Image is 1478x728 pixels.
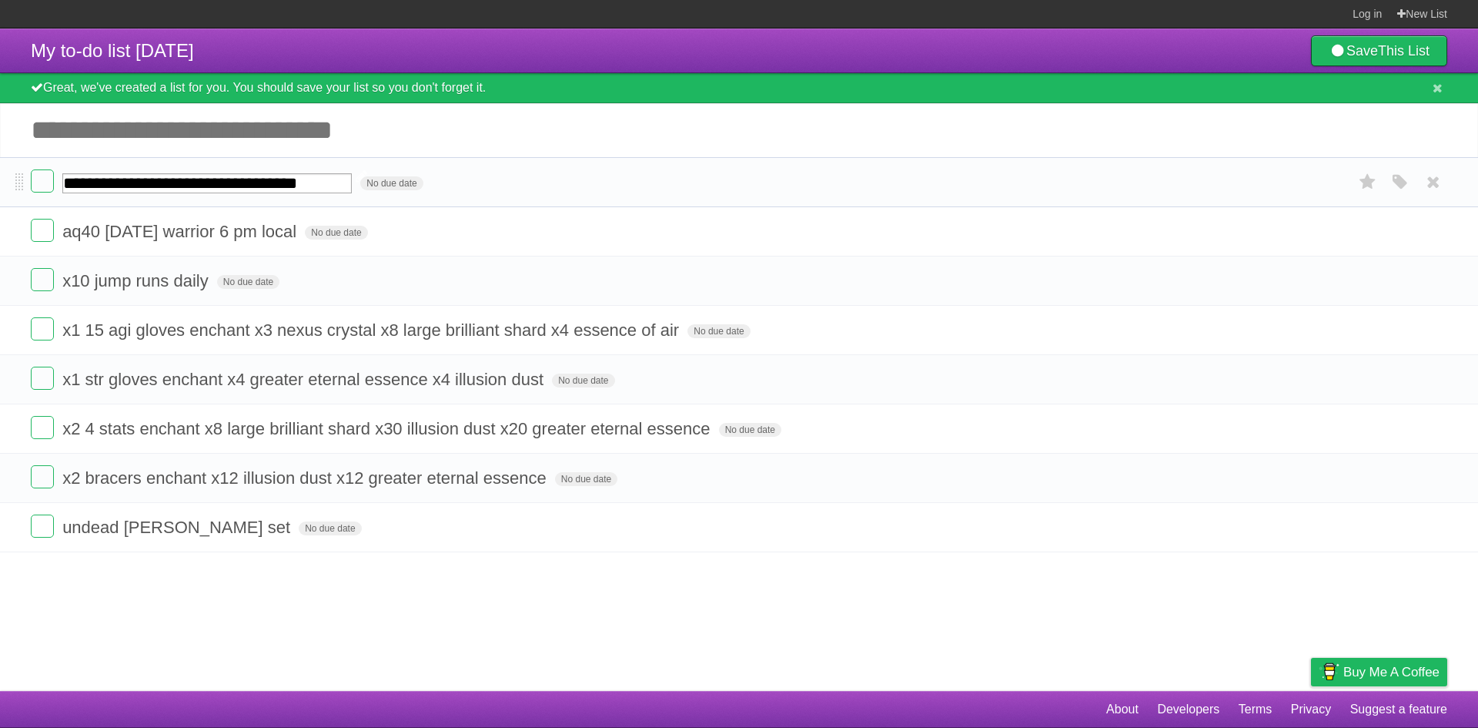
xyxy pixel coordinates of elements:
span: No due date [719,423,781,437]
span: undead [PERSON_NAME] set [62,518,294,537]
a: About [1106,695,1139,724]
label: Done [31,367,54,390]
span: No due date [217,275,279,289]
span: x1 15 agi gloves enchant x3 nexus crystal x8 large brilliant shard x4 essence of air [62,320,683,340]
a: SaveThis List [1311,35,1447,66]
a: Terms [1239,695,1272,724]
a: Buy me a coffee [1311,658,1447,686]
label: Star task [1353,169,1383,195]
span: No due date [360,176,423,190]
label: Done [31,317,54,341]
span: My to-do list [DATE] [31,40,194,61]
label: Done [31,169,54,193]
label: Done [31,268,54,291]
label: Done [31,465,54,488]
span: x2 bracers enchant x12 illusion dust x12 greater eternal essence [62,468,550,488]
span: No due date [305,226,367,240]
span: No due date [552,374,614,387]
span: No due date [299,522,361,535]
img: Buy me a coffee [1319,659,1339,685]
a: Developers [1157,695,1219,724]
span: aq40 [DATE] warrior 6 pm local [62,222,300,241]
span: Buy me a coffee [1343,659,1440,686]
span: x10 jump runs daily [62,271,212,290]
span: x2 4 stats enchant x8 large brilliant shard x30 illusion dust x20 greater eternal essence [62,419,714,438]
span: x1 str gloves enchant x4 greater eternal essence x4 illusion dust [62,370,547,389]
label: Done [31,416,54,439]
a: Suggest a feature [1350,695,1447,724]
a: Privacy [1291,695,1331,724]
span: No due date [687,324,750,338]
b: This List [1378,43,1430,59]
span: No due date [555,472,617,486]
label: Done [31,515,54,538]
label: Done [31,219,54,242]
